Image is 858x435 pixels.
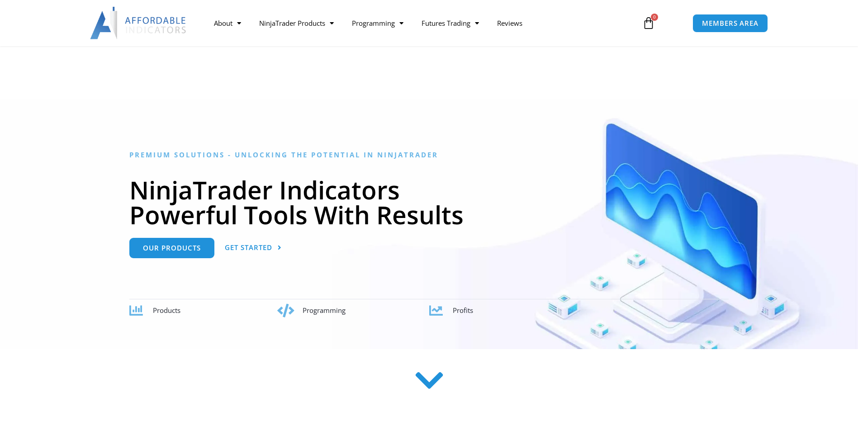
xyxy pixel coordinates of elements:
[343,13,412,33] a: Programming
[225,238,282,258] a: Get Started
[205,13,632,33] nav: Menu
[153,306,180,315] span: Products
[225,244,272,251] span: Get Started
[702,20,758,27] span: MEMBERS AREA
[143,245,201,251] span: Our Products
[250,13,343,33] a: NinjaTrader Products
[629,10,668,36] a: 0
[303,306,346,315] span: Programming
[90,7,187,39] img: LogoAI | Affordable Indicators – NinjaTrader
[129,151,729,159] h6: Premium Solutions - Unlocking the Potential in NinjaTrader
[129,177,729,227] h1: NinjaTrader Indicators Powerful Tools With Results
[412,13,488,33] a: Futures Trading
[129,238,214,258] a: Our Products
[488,13,531,33] a: Reviews
[692,14,768,33] a: MEMBERS AREA
[651,14,658,21] span: 0
[205,13,250,33] a: About
[453,306,473,315] span: Profits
